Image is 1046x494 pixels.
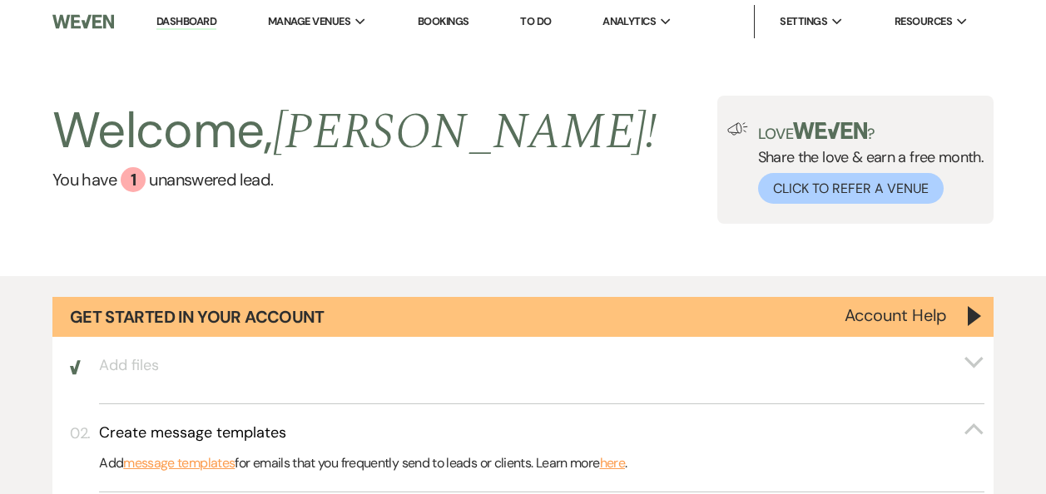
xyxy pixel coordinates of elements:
[793,122,867,139] img: weven-logo-green.svg
[845,307,947,324] button: Account Help
[520,14,551,28] a: To Do
[99,355,159,376] h3: Add files
[748,122,984,204] div: Share the love & earn a free month.
[600,452,625,474] a: here
[52,4,114,39] img: Weven Logo
[156,14,216,30] a: Dashboard
[727,122,748,136] img: loud-speaker-illustration.svg
[268,13,350,30] span: Manage Venues
[99,422,984,443] button: Create message templates
[121,167,146,192] div: 1
[52,167,657,192] a: You have 1 unanswered lead.
[123,452,235,474] a: message templates
[273,94,657,170] span: [PERSON_NAME] !
[758,173,944,204] button: Click to Refer a Venue
[99,355,984,376] button: Add files
[602,13,656,30] span: Analytics
[99,422,286,443] h3: Create message templates
[758,122,984,141] p: Love ?
[418,14,469,28] a: Bookings
[780,13,827,30] span: Settings
[895,13,952,30] span: Resources
[99,452,984,474] p: Add for emails that you frequently send to leads or clients. Learn more .
[70,305,325,329] h1: Get Started in Your Account
[52,96,657,167] h2: Welcome,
